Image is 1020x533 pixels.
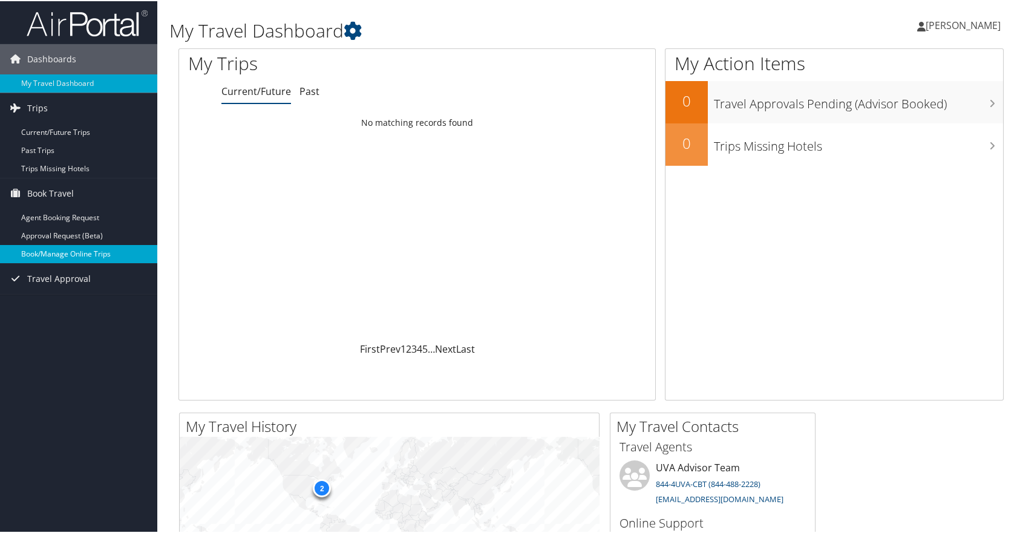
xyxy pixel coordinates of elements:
[179,111,655,132] td: No matching records found
[616,415,815,436] h2: My Travel Contacts
[456,341,475,355] a: Last
[400,341,406,355] a: 1
[665,80,1003,122] a: 0Travel Approvals Pending (Advisor Booked)
[665,90,708,110] h2: 0
[360,341,380,355] a: First
[665,50,1003,75] h1: My Action Items
[926,18,1001,31] span: [PERSON_NAME]
[380,341,400,355] a: Prev
[299,83,319,97] a: Past
[435,341,456,355] a: Next
[665,122,1003,165] a: 0Trips Missing Hotels
[188,50,448,75] h1: My Trips
[917,6,1013,42] a: [PERSON_NAME]
[417,341,422,355] a: 4
[656,477,760,488] a: 844-4UVA-CBT (844-488-2228)
[613,459,812,509] li: UVA Advisor Team
[665,132,708,152] h2: 0
[422,341,428,355] a: 5
[186,415,599,436] h2: My Travel History
[411,341,417,355] a: 3
[428,341,435,355] span: …
[27,43,76,73] span: Dashboards
[714,88,1003,111] h3: Travel Approvals Pending (Advisor Booked)
[27,177,74,208] span: Book Travel
[620,514,806,531] h3: Online Support
[221,83,291,97] a: Current/Future
[27,8,148,36] img: airportal-logo.png
[169,17,731,42] h1: My Travel Dashboard
[656,492,783,503] a: [EMAIL_ADDRESS][DOMAIN_NAME]
[313,478,331,496] div: 2
[714,131,1003,154] h3: Trips Missing Hotels
[406,341,411,355] a: 2
[27,263,91,293] span: Travel Approval
[620,437,806,454] h3: Travel Agents
[27,92,48,122] span: Trips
